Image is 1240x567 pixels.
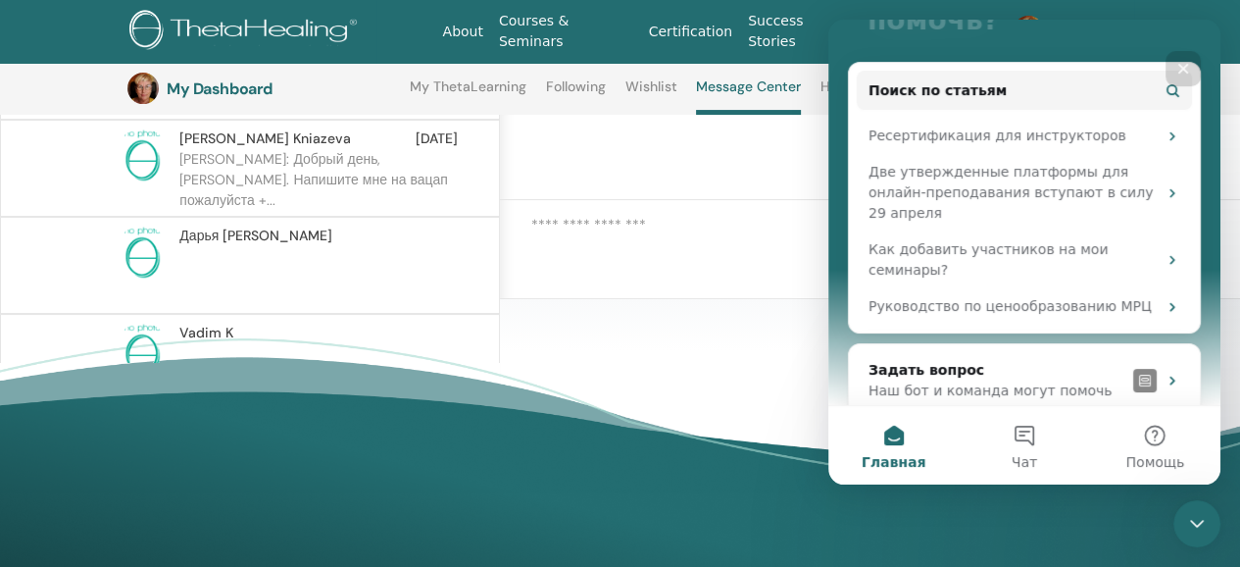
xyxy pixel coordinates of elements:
[696,78,801,115] a: Message Center
[1173,500,1220,547] iframe: Intercom live chat
[740,3,859,60] a: Success Stories
[127,73,159,104] img: default.jpg
[179,226,332,246] span: Дарья [PERSON_NAME]
[435,14,491,50] a: About
[641,14,740,50] a: Certification
[129,10,364,54] img: logo.png
[860,14,946,50] a: Resources
[410,78,526,110] a: My ThetaLearning
[115,226,170,281] img: no-photo.png
[167,79,363,98] h3: My Dashboard
[179,149,464,208] p: [PERSON_NAME]: Добрый день, [PERSON_NAME]. Напишите мне на вацап пожалуйста +...
[115,129,170,183] img: no-photo.png
[546,78,606,110] a: Following
[828,20,1220,485] iframe: Intercom live chat
[945,14,997,50] a: Store
[625,78,677,110] a: Wishlist
[179,129,351,149] span: [PERSON_NAME] Kniazeva
[1013,16,1044,47] img: default.jpg
[491,3,641,60] a: Courses & Seminars
[179,323,233,343] span: Vadim K
[115,323,170,378] img: no-photo.png
[820,78,933,110] a: Help & Resources
[416,129,458,149] span: [DATE]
